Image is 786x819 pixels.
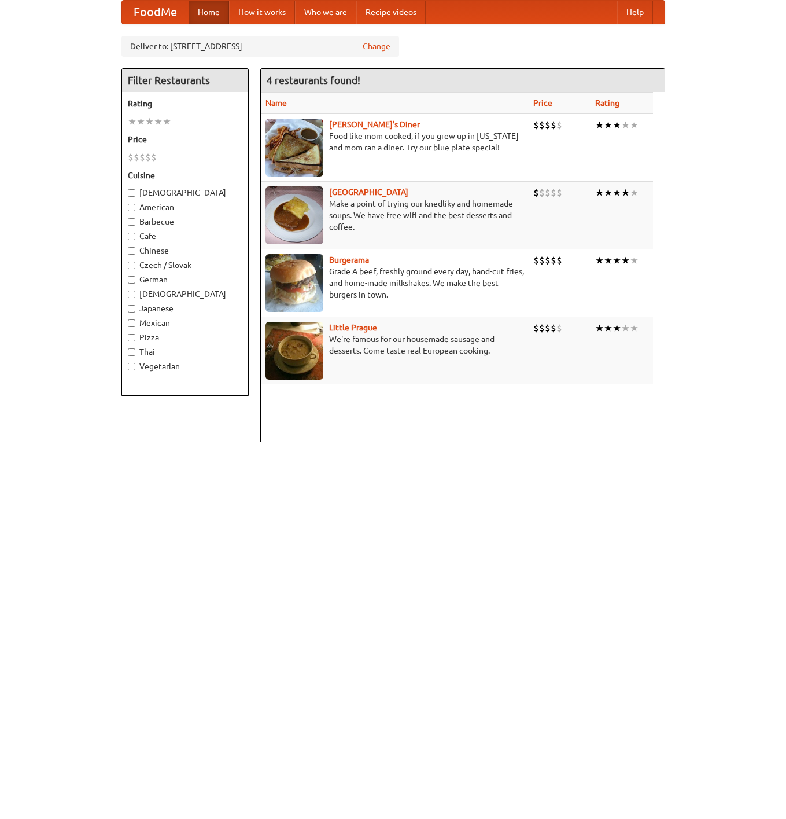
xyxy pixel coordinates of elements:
[128,334,135,341] input: Pizza
[621,254,630,267] li: ★
[545,186,551,199] li: $
[621,186,630,199] li: ★
[630,119,639,131] li: ★
[128,187,242,199] label: [DEMOGRAPHIC_DATA]
[128,332,242,343] label: Pizza
[556,119,562,131] li: $
[121,36,399,57] div: Deliver to: [STREET_ADDRESS]
[265,130,525,153] p: Food like mom cooked, if you grew up in [US_STATE] and mom ran a diner. Try our blue plate special!
[265,266,525,300] p: Grade A beef, freshly ground every day, hand-cut fries, and home-made milkshakes. We make the bes...
[128,218,135,226] input: Barbecue
[533,186,539,199] li: $
[139,151,145,164] li: $
[630,254,639,267] li: ★
[595,254,604,267] li: ★
[612,186,621,199] li: ★
[128,201,242,213] label: American
[556,186,562,199] li: $
[128,348,135,356] input: Thai
[612,254,621,267] li: ★
[545,322,551,335] li: $
[128,233,135,240] input: Cafe
[545,119,551,131] li: $
[128,361,242,372] label: Vegetarian
[545,254,551,267] li: $
[128,230,242,242] label: Cafe
[128,346,242,358] label: Thai
[267,75,360,86] ng-pluralize: 4 restaurants found!
[595,119,604,131] li: ★
[604,119,612,131] li: ★
[604,322,612,335] li: ★
[356,1,426,24] a: Recipe videos
[128,151,134,164] li: $
[128,288,242,300] label: [DEMOGRAPHIC_DATA]
[533,254,539,267] li: $
[533,119,539,131] li: $
[128,303,242,314] label: Japanese
[551,119,556,131] li: $
[128,319,135,327] input: Mexican
[265,322,323,380] img: littleprague.jpg
[128,216,242,227] label: Barbecue
[189,1,229,24] a: Home
[128,247,135,255] input: Chinese
[128,291,135,298] input: [DEMOGRAPHIC_DATA]
[539,254,545,267] li: $
[551,254,556,267] li: $
[145,151,151,164] li: $
[556,254,562,267] li: $
[128,274,242,285] label: German
[128,276,135,284] input: German
[630,186,639,199] li: ★
[229,1,295,24] a: How it works
[630,322,639,335] li: ★
[604,254,612,267] li: ★
[128,305,135,313] input: Japanese
[154,115,163,128] li: ★
[295,1,356,24] a: Who we are
[265,333,525,357] p: We're famous for our housemade sausage and desserts. Come taste real European cooking.
[617,1,653,24] a: Help
[265,254,323,312] img: burgerama.jpg
[612,322,621,335] li: ★
[128,134,242,145] h5: Price
[329,323,377,332] a: Little Prague
[163,115,171,128] li: ★
[134,151,139,164] li: $
[363,41,390,52] a: Change
[265,198,525,233] p: Make a point of trying our knedlíky and homemade soups. We have free wifi and the best desserts a...
[128,363,135,370] input: Vegetarian
[595,322,604,335] li: ★
[539,186,545,199] li: $
[612,119,621,131] li: ★
[595,98,619,108] a: Rating
[329,255,369,265] a: Burgerama
[265,186,323,244] img: czechpoint.jpg
[128,98,242,109] h5: Rating
[122,69,248,92] h4: Filter Restaurants
[533,322,539,335] li: $
[128,204,135,211] input: American
[136,115,145,128] li: ★
[551,186,556,199] li: $
[128,259,242,271] label: Czech / Slovak
[128,245,242,256] label: Chinese
[265,98,287,108] a: Name
[604,186,612,199] li: ★
[128,189,135,197] input: [DEMOGRAPHIC_DATA]
[621,119,630,131] li: ★
[128,317,242,329] label: Mexican
[329,188,408,197] a: [GEOGRAPHIC_DATA]
[151,151,157,164] li: $
[621,322,630,335] li: ★
[122,1,189,24] a: FoodMe
[551,322,556,335] li: $
[128,115,136,128] li: ★
[265,119,323,177] img: sallys.jpg
[329,120,420,129] a: [PERSON_NAME]'s Diner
